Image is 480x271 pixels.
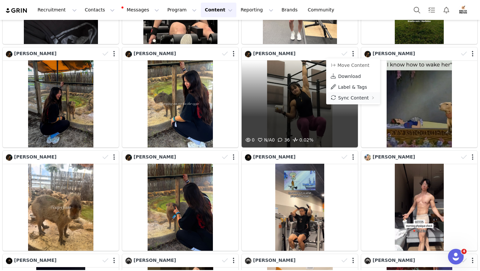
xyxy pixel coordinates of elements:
span: 0 [256,137,275,143]
img: fba8f5bd-b14e-4e95-b78d-d364d5925c3b.jpg [364,154,371,161]
button: Messages [119,3,163,17]
span: N/A [256,137,272,143]
span: 36 [276,137,290,143]
button: Content [201,3,236,17]
span: [PERSON_NAME] [14,258,56,263]
button: Notifications [439,3,454,17]
img: 2409e8c4-232e-4ea9-b462-b6bc4093f1d6.jpg [6,258,12,264]
span: [PERSON_NAME] [14,154,56,159]
img: 2409e8c4-232e-4ea9-b462-b6bc4093f1d6.jpg [245,154,251,161]
button: Reporting [237,3,277,17]
img: d377379b-c5ce-43f9-8058-168d0256c90b.jpg [125,258,132,264]
a: Community [304,3,341,17]
iframe: Intercom live chat [448,249,464,264]
span: [PERSON_NAME] [253,154,296,159]
span: [PERSON_NAME] [134,51,176,56]
img: grin logo [5,8,28,14]
a: Brands [278,3,303,17]
img: d377379b-c5ce-43f9-8058-168d0256c90b.jpg [245,258,251,264]
button: Search [410,3,424,17]
a: Tasks [424,3,439,17]
img: 33515699-35b2-429c-80b8-834999aed09c.jpg [364,51,371,57]
span: 0.02% [292,136,313,144]
span: 4 [461,249,467,254]
span: Sync Content [338,95,369,100]
img: 1a53755d-8b88-4295-b0d0-3bdb2bba7421.png [458,5,468,15]
span: 0 [244,137,255,143]
img: 33515699-35b2-429c-80b8-834999aed09c.jpg [125,51,132,57]
button: Recruitment [34,3,81,17]
span: [PERSON_NAME] [134,154,176,159]
img: 33515699-35b2-429c-80b8-834999aed09c.jpg [6,51,12,57]
button: Move Content [330,61,370,69]
span: [PERSON_NAME] [253,258,296,263]
span: [PERSON_NAME] [14,51,56,56]
span: Download [338,74,361,79]
a: Download [326,71,380,82]
img: 33515699-35b2-429c-80b8-834999aed09c.jpg [245,51,251,57]
img: 33515699-35b2-429c-80b8-834999aed09c.jpg [125,154,132,161]
span: Label & Tags [338,84,367,90]
i: icon: right [371,96,375,99]
button: Profile [454,5,475,15]
span: [PERSON_NAME] [373,51,415,56]
button: Contacts [81,3,119,17]
button: Program [163,3,200,17]
img: 33515699-35b2-429c-80b8-834999aed09c.jpg [6,154,12,161]
span: [PERSON_NAME] [373,154,415,159]
span: [PERSON_NAME] [373,258,415,263]
span: [PERSON_NAME] [253,51,296,56]
img: d377379b-c5ce-43f9-8058-168d0256c90b.jpg [364,258,371,264]
span: [PERSON_NAME] [134,258,176,263]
